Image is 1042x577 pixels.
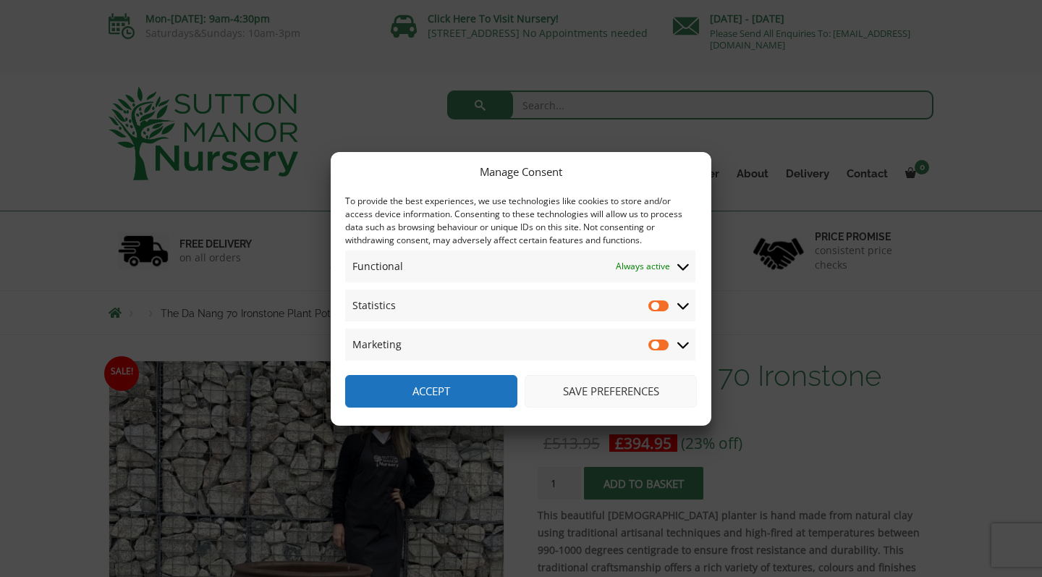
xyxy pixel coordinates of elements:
[345,329,695,361] summary: Marketing
[345,375,517,408] button: Accept
[352,258,403,275] span: Functional
[480,163,562,180] div: Manage Consent
[525,375,697,408] button: Save preferences
[345,195,695,247] div: To provide the best experiences, we use technologies like cookies to store and/or access device i...
[352,336,402,353] span: Marketing
[345,250,695,282] summary: Functional Always active
[616,258,670,275] span: Always active
[352,297,396,314] span: Statistics
[345,290,695,321] summary: Statistics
